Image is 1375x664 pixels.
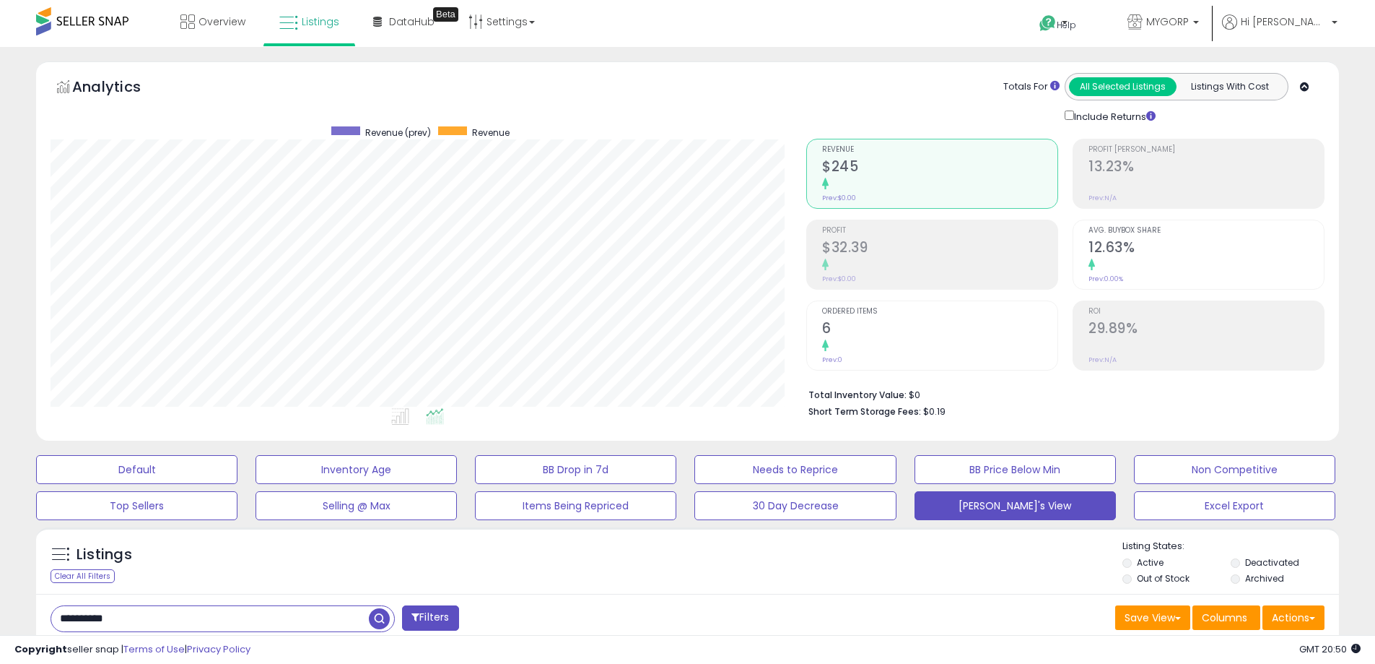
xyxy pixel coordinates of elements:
[198,14,245,29] span: Overview
[1088,308,1324,316] span: ROI
[694,491,896,520] button: 30 Day Decrease
[14,643,250,657] div: seller snap | |
[808,389,907,401] b: Total Inventory Value:
[1003,80,1060,94] div: Totals For
[36,491,237,520] button: Top Sellers
[1088,158,1324,178] h2: 13.23%
[1134,455,1335,484] button: Non Competitive
[365,126,431,139] span: Revenue (prev)
[694,455,896,484] button: Needs to Reprice
[822,275,856,283] small: Prev: $0.00
[1299,642,1361,656] span: 2025-09-9 20:50 GMT
[51,569,115,583] div: Clear All Filters
[822,239,1057,259] h2: $32.39
[822,158,1057,178] h2: $245
[256,455,457,484] button: Inventory Age
[1088,227,1324,235] span: Avg. Buybox Share
[256,491,457,520] button: Selling @ Max
[1241,14,1327,29] span: Hi [PERSON_NAME]
[72,77,169,100] h5: Analytics
[187,642,250,656] a: Privacy Policy
[1137,556,1164,569] label: Active
[402,605,458,631] button: Filters
[1192,605,1260,630] button: Columns
[1137,572,1190,585] label: Out of Stock
[1122,540,1339,553] p: Listing States:
[923,405,946,418] span: $0.19
[1088,194,1117,202] small: Prev: N/A
[1088,275,1123,283] small: Prev: 0.00%
[822,194,856,202] small: Prev: $0.00
[475,491,676,520] button: Items Being Repriced
[14,642,67,656] strong: Copyright
[822,146,1057,154] span: Revenue
[808,405,921,418] b: Short Term Storage Fees:
[1245,556,1299,569] label: Deactivated
[1039,14,1057,33] i: Get Help
[1202,611,1247,625] span: Columns
[1176,77,1283,96] button: Listings With Cost
[77,545,132,565] h5: Listings
[1088,239,1324,259] h2: 12.63%
[472,126,510,139] span: Revenue
[1028,4,1104,47] a: Help
[822,355,842,364] small: Prev: 0
[1088,320,1324,340] h2: 29.89%
[389,14,435,29] span: DataHub
[302,14,339,29] span: Listings
[822,320,1057,340] h2: 6
[1222,14,1337,47] a: Hi [PERSON_NAME]
[1088,146,1324,154] span: Profit [PERSON_NAME]
[1262,605,1324,630] button: Actions
[915,491,1116,520] button: [PERSON_NAME]'s View
[433,7,458,22] div: Tooltip anchor
[822,308,1057,316] span: Ordered Items
[1069,77,1177,96] button: All Selected Listings
[1134,491,1335,520] button: Excel Export
[808,385,1314,402] li: $0
[915,455,1116,484] button: BB Price Below Min
[1245,572,1284,585] label: Archived
[1146,14,1189,29] span: MYGORP
[1088,355,1117,364] small: Prev: N/A
[36,455,237,484] button: Default
[1115,605,1190,630] button: Save View
[1054,108,1173,124] div: Include Returns
[475,455,676,484] button: BB Drop in 7d
[123,642,185,656] a: Terms of Use
[822,227,1057,235] span: Profit
[1057,19,1076,31] span: Help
